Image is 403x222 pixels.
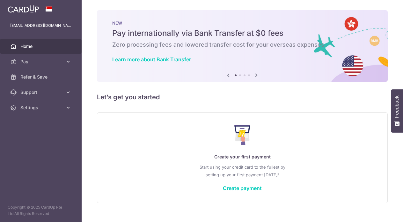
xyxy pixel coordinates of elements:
[112,56,191,63] a: Learn more about Bank Transfer
[112,41,372,49] h6: Zero processing fees and lowered transfer cost for your overseas expenses
[97,92,388,102] h5: Let’s get you started
[8,5,39,13] img: CardUp
[20,43,62,50] span: Home
[110,153,375,161] p: Create your first payment
[234,125,251,145] img: Make Payment
[20,104,62,111] span: Settings
[20,74,62,80] span: Refer & Save
[10,22,71,29] p: [EMAIL_ADDRESS][DOMAIN_NAME]
[110,163,375,179] p: Start using your credit card to the fullest by setting up your first payment [DATE]!
[20,58,62,65] span: Pay
[97,10,388,82] img: Bank transfer banner
[394,96,400,118] span: Feedback
[20,89,62,96] span: Support
[223,185,262,191] a: Create payment
[112,28,372,38] h5: Pay internationally via Bank Transfer at $0 fees
[391,89,403,133] button: Feedback - Show survey
[112,20,372,26] p: NEW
